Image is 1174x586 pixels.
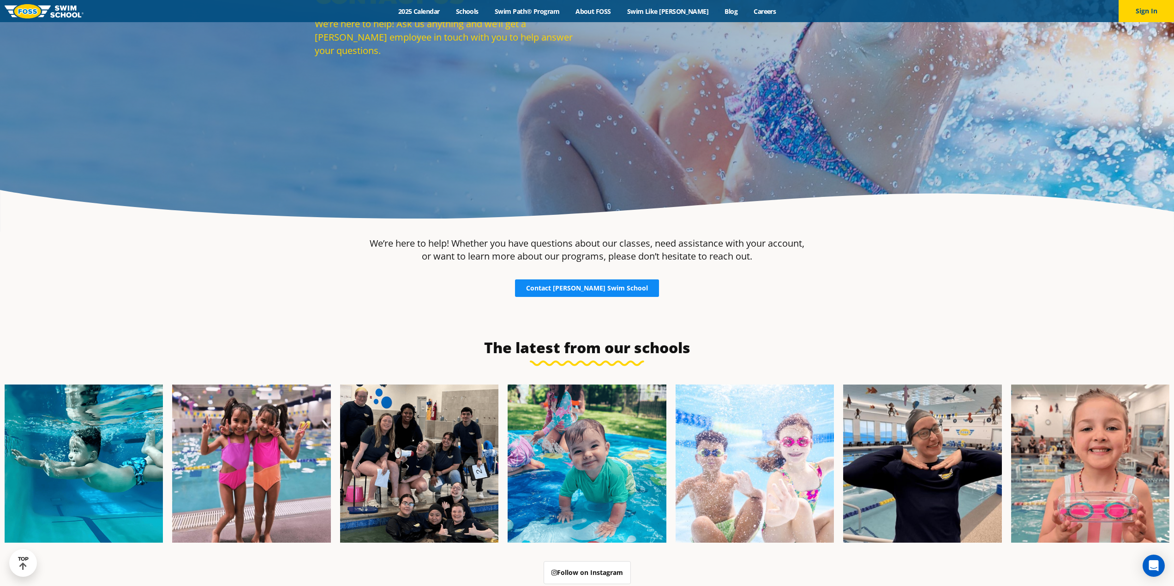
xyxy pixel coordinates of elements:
[5,4,84,18] img: FOSS Swim School Logo
[544,561,631,584] a: Follow on Instagram
[340,385,498,543] img: Fa25-Website-Images-2-600x600.png
[390,7,448,16] a: 2025 Calendar
[619,7,717,16] a: Swim Like [PERSON_NAME]
[448,7,486,16] a: Schools
[1011,385,1169,543] img: Fa25-Website-Images-14-600x600.jpg
[746,7,784,16] a: Careers
[508,385,666,543] img: Fa25-Website-Images-600x600.png
[843,385,1001,543] img: Fa25-Website-Images-9-600x600.jpg
[676,385,834,543] img: FCC_FOSS_GeneralShoot_May_FallCampaign_lowres-9556-600x600.jpg
[369,237,805,263] p: We’re here to help! Whether you have questions about our classes, need assistance with your accou...
[1143,555,1165,577] div: Open Intercom Messenger
[486,7,567,16] a: Swim Path® Program
[717,7,746,16] a: Blog
[315,17,582,57] p: We’re here to help! Ask us anything and we’ll get a [PERSON_NAME] employee in touch with you to h...
[172,385,330,543] img: Fa25-Website-Images-8-600x600.jpg
[568,7,619,16] a: About FOSS
[5,385,163,543] img: Fa25-Website-Images-1-600x600.png
[18,556,29,570] div: TOP
[526,285,648,291] span: Contact [PERSON_NAME] Swim School
[515,279,659,297] a: Contact [PERSON_NAME] Swim School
